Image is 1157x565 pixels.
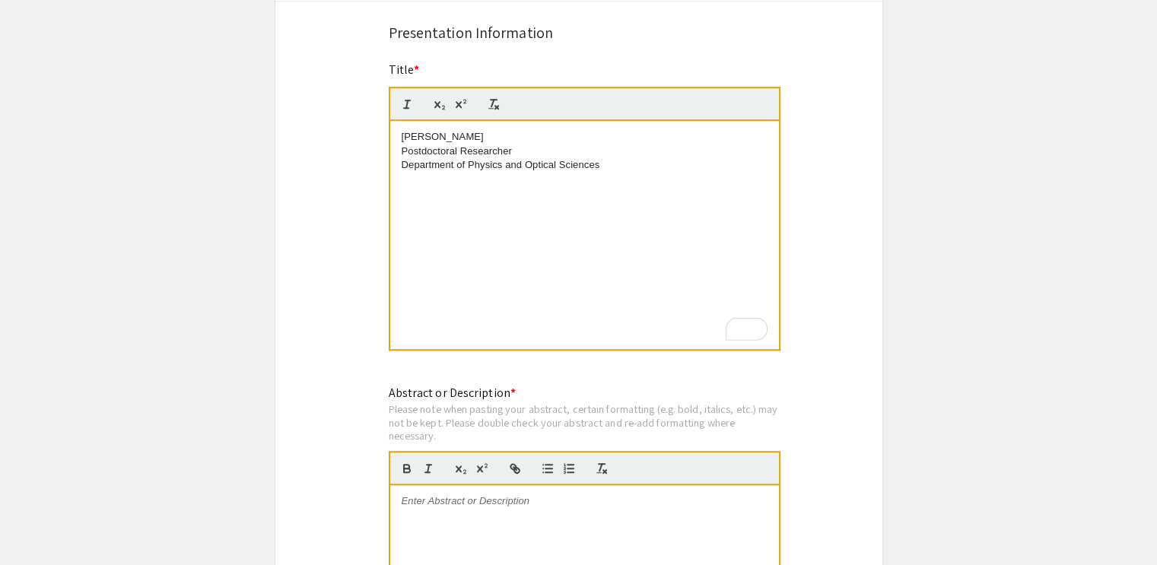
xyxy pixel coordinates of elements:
[402,158,768,172] p: Department of Physics and Optical Sciences
[11,497,65,554] iframe: Chat
[389,385,516,401] mat-label: Abstract or Description
[389,62,420,78] mat-label: Title
[389,21,769,44] div: Presentation Information
[389,402,780,443] div: Please note when pasting your abstract, certain formatting (e.g. bold, italics, etc.) may not be ...
[402,130,768,144] p: [PERSON_NAME]
[402,144,768,158] p: Postdoctoral Researcher
[390,121,779,349] div: To enrich screen reader interactions, please activate Accessibility in Grammarly extension settings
